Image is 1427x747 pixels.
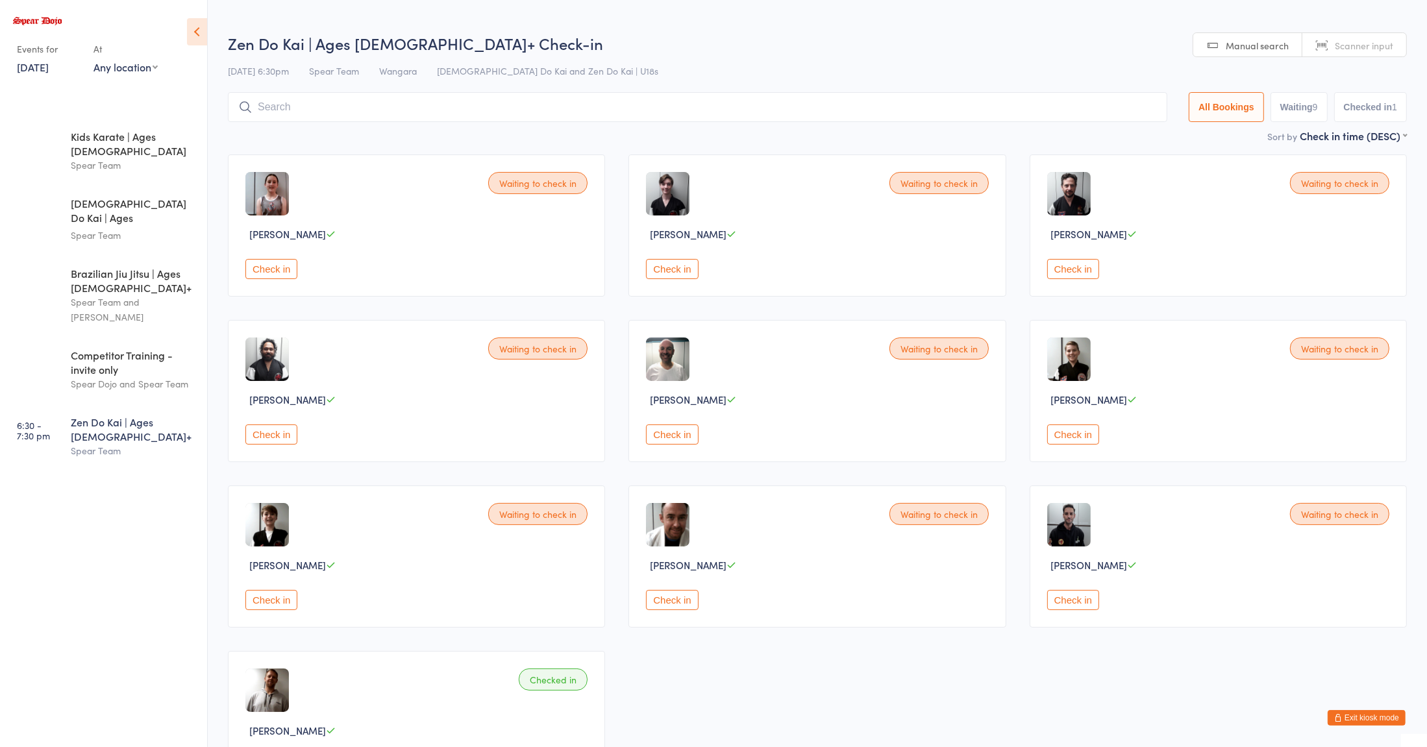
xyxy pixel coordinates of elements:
span: [PERSON_NAME] [650,558,726,572]
button: Check in [1047,590,1099,610]
span: [PERSON_NAME] [1051,227,1128,241]
img: image1757320413.png [1047,503,1091,546]
img: image1713955515.png [646,172,689,215]
span: [PERSON_NAME] [249,227,326,241]
button: Check in [1047,424,1099,445]
div: 9 [1313,102,1318,112]
time: 4:00 - 4:45 pm [17,134,51,155]
div: [DEMOGRAPHIC_DATA] Do Kai | Ages [DEMOGRAPHIC_DATA] [71,196,196,228]
button: Check in [245,424,297,445]
div: Spear Team and [PERSON_NAME] [71,295,196,325]
button: Checked in1 [1334,92,1408,122]
div: Waiting to check in [889,172,989,194]
span: [PERSON_NAME] [249,393,326,406]
div: Spear Team [71,158,196,173]
div: At [93,38,158,60]
img: image1626061598.png [1047,337,1091,381]
img: image1625555799.png [245,668,289,712]
div: Kids Karate | Ages [DEMOGRAPHIC_DATA] [71,129,196,158]
div: Any location [93,60,158,74]
img: Spear Dojo [13,17,62,25]
span: [PERSON_NAME] [249,558,326,572]
div: Waiting to check in [488,503,588,525]
div: Competitor Training - invite only [71,348,196,376]
span: [DATE] 6:30pm [228,64,289,77]
span: Wangara [379,64,417,77]
button: Check in [646,590,698,610]
a: 5:15 -6:30 pmBrazilian Jiu Jitsu | Ages [DEMOGRAPHIC_DATA]+Spear Team and [PERSON_NAME] [4,255,207,336]
span: [DEMOGRAPHIC_DATA] Do Kai and Zen Do Kai | U18s [437,64,658,77]
a: 5:30 -6:30 pmCompetitor Training - invite onlySpear Dojo and Spear Team [4,337,207,402]
div: Spear Dojo and Spear Team [71,376,196,391]
button: Waiting9 [1271,92,1328,122]
button: Check in [646,424,698,445]
div: Spear Team [71,228,196,243]
img: image1626061523.png [245,503,289,546]
label: Sort by [1267,130,1297,143]
div: Brazilian Jiu Jitsu | Ages [DEMOGRAPHIC_DATA]+ [71,266,196,295]
button: All Bookings [1189,92,1264,122]
div: Events for [17,38,81,60]
span: Manual search [1226,39,1289,52]
time: 5:15 - 6:30 pm [17,271,51,292]
time: 5:30 - 6:30 pm [17,353,51,374]
div: Check in time (DESC) [1300,129,1407,143]
div: Waiting to check in [1290,503,1389,525]
div: Waiting to check in [1290,337,1389,360]
img: image1696242851.png [646,337,689,381]
div: Zen Do Kai | Ages [DEMOGRAPHIC_DATA]+ [71,415,196,443]
button: Check in [1047,259,1099,279]
div: Waiting to check in [889,503,989,525]
img: image1625555756.png [245,172,289,215]
a: 4:45 -5:30 pm[DEMOGRAPHIC_DATA] Do Kai | Ages [DEMOGRAPHIC_DATA]Spear Team [4,185,207,254]
div: Waiting to check in [488,337,588,360]
time: 4:45 - 5:30 pm [17,201,51,222]
span: Scanner input [1335,39,1393,52]
button: Check in [245,259,297,279]
h2: Zen Do Kai | Ages [DEMOGRAPHIC_DATA]+ Check-in [228,32,1407,54]
span: [PERSON_NAME] [1051,558,1128,572]
img: image1733912769.png [245,337,289,381]
div: Waiting to check in [488,172,588,194]
input: Search [228,92,1167,122]
div: Spear Team [71,443,196,458]
div: Waiting to check in [889,337,989,360]
a: [DATE] [17,60,49,74]
button: Check in [245,590,297,610]
button: Exit kiosk mode [1328,710,1406,726]
a: 6:30 -7:30 pmZen Do Kai | Ages [DEMOGRAPHIC_DATA]+Spear Team [4,404,207,469]
img: image1713955546.png [1047,172,1091,215]
button: Check in [646,259,698,279]
time: 6:30 - 7:30 pm [17,420,50,441]
span: Spear Team [309,64,359,77]
span: [PERSON_NAME] [650,227,726,241]
a: 4:00 -4:45 pmKids Karate | Ages [DEMOGRAPHIC_DATA]Spear Team [4,118,207,184]
div: Checked in [519,668,588,691]
span: [PERSON_NAME] [249,724,326,737]
div: Waiting to check in [1290,172,1389,194]
img: image1626773051.png [646,503,689,546]
span: [PERSON_NAME] [650,393,726,406]
span: [PERSON_NAME] [1051,393,1128,406]
div: 1 [1392,102,1397,112]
